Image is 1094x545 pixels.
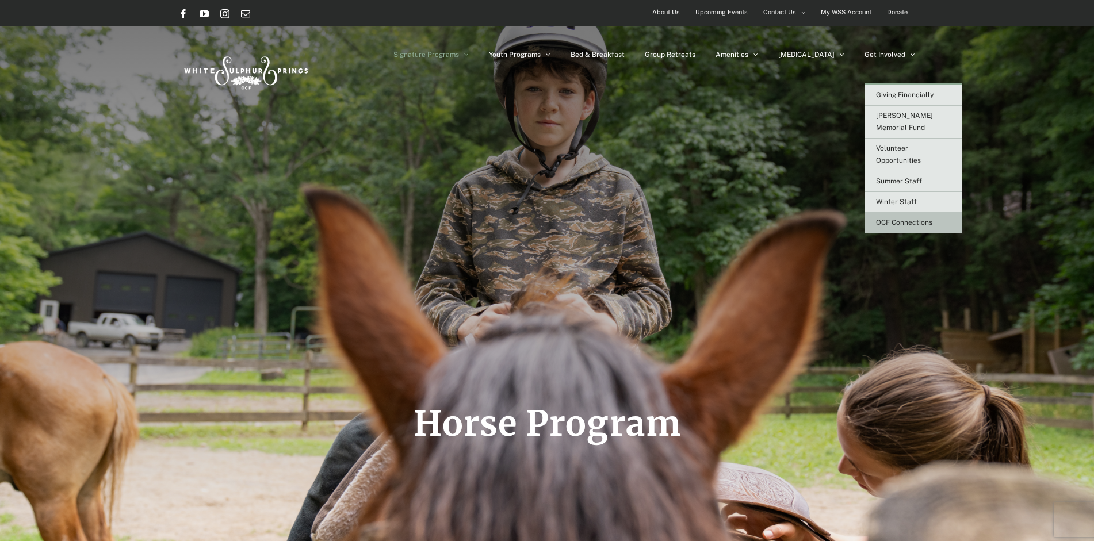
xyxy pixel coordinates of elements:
span: Upcoming Events [695,4,748,21]
img: White Sulphur Springs Logo [179,44,311,98]
span: Winter Staff [876,198,917,206]
span: About Us [652,4,680,21]
a: Amenities [716,26,758,83]
a: OCF Connections [865,213,962,233]
span: [MEDICAL_DATA] [778,51,835,58]
span: Donate [887,4,908,21]
a: [PERSON_NAME] Memorial Fund [865,106,962,139]
span: Group Retreats [645,51,695,58]
span: Get Involved [865,51,905,58]
a: Get Involved [865,26,915,83]
span: Signature Programs [393,51,459,58]
a: Group Retreats [645,26,695,83]
span: Contact Us [763,4,796,21]
span: Youth Programs [489,51,541,58]
span: Horse Program [414,402,681,445]
span: Giving Financially [876,91,934,99]
span: [PERSON_NAME] Memorial Fund [876,112,933,132]
span: Volunteer Opportunities [876,144,921,164]
a: Giving Financially [865,85,962,106]
a: Summer Staff [865,171,962,192]
a: Winter Staff [865,192,962,213]
a: Bed & Breakfast [571,26,625,83]
span: Summer Staff [876,177,922,185]
span: OCF Connections [876,218,932,227]
span: Bed & Breakfast [571,51,625,58]
a: Youth Programs [489,26,550,83]
a: Signature Programs [393,26,469,83]
span: Amenities [716,51,748,58]
a: [MEDICAL_DATA] [778,26,844,83]
nav: Main Menu [393,26,915,83]
a: Volunteer Opportunities [865,139,962,171]
span: My WSS Account [821,4,871,21]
